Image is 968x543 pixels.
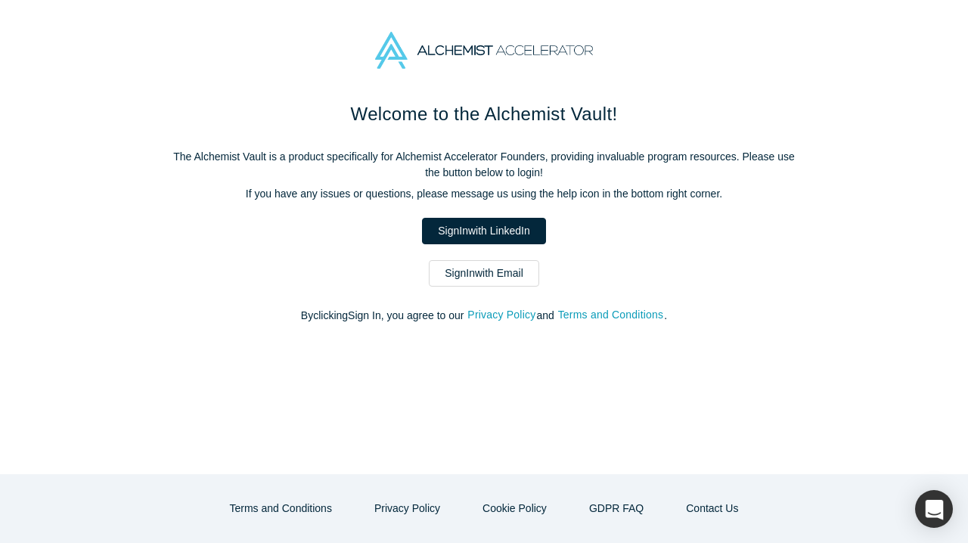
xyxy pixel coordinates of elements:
[557,306,665,324] button: Terms and Conditions
[670,495,754,522] button: Contact Us
[166,149,802,181] p: The Alchemist Vault is a product specifically for Alchemist Accelerator Founders, providing inval...
[422,218,545,244] a: SignInwith LinkedIn
[166,308,802,324] p: By clicking Sign In , you agree to our and .
[166,186,802,202] p: If you have any issues or questions, please message us using the help icon in the bottom right co...
[375,32,593,69] img: Alchemist Accelerator Logo
[573,495,659,522] a: GDPR FAQ
[214,495,348,522] button: Terms and Conditions
[467,306,536,324] button: Privacy Policy
[358,495,456,522] button: Privacy Policy
[429,260,539,287] a: SignInwith Email
[467,495,563,522] button: Cookie Policy
[166,101,802,128] h1: Welcome to the Alchemist Vault!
